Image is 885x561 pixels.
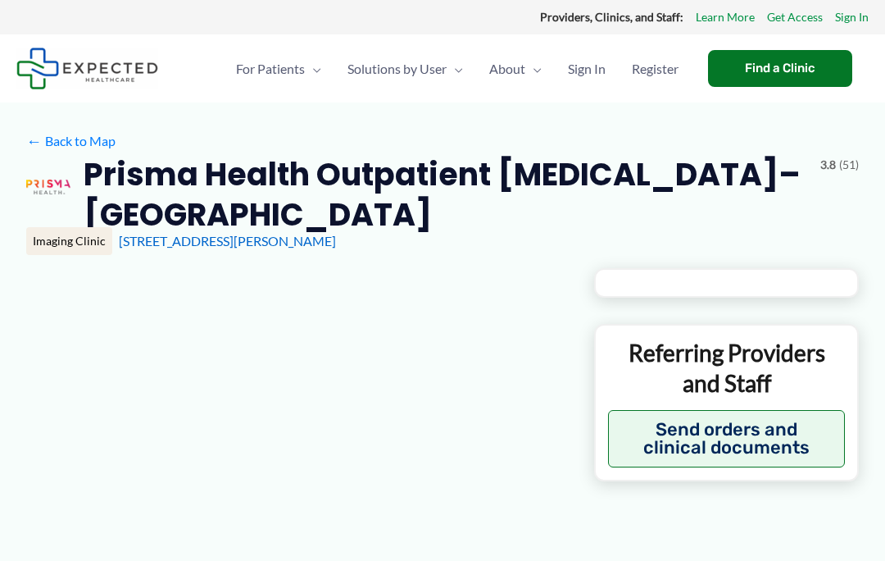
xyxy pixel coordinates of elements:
h2: Prisma Health Outpatient [MEDICAL_DATA]–[GEOGRAPHIC_DATA] [84,154,807,235]
button: Send orders and clinical documents [608,410,845,467]
span: Solutions by User [347,40,447,98]
nav: Primary Site Navigation [223,40,692,98]
a: Solutions by UserMenu Toggle [334,40,476,98]
a: Get Access [767,7,823,28]
span: Sign In [568,40,606,98]
img: Expected Healthcare Logo - side, dark font, small [16,48,158,89]
a: Sign In [835,7,869,28]
a: For PatientsMenu Toggle [223,40,334,98]
a: Sign In [555,40,619,98]
span: ← [26,133,42,148]
a: Learn More [696,7,755,28]
span: Menu Toggle [447,40,463,98]
strong: Providers, Clinics, and Staff: [540,10,683,24]
a: [STREET_ADDRESS][PERSON_NAME] [119,233,336,249]
span: About [489,40,525,98]
a: Register [619,40,692,98]
span: Menu Toggle [525,40,542,98]
a: ←Back to Map [26,129,116,153]
span: For Patients [236,40,305,98]
a: AboutMenu Toggle [476,40,555,98]
span: Register [632,40,678,98]
span: 3.8 [820,154,836,176]
a: Find a Clinic [708,50,852,87]
p: Referring Providers and Staff [608,338,845,398]
div: Imaging Clinic [26,227,112,255]
span: (51) [839,154,859,176]
span: Menu Toggle [305,40,321,98]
